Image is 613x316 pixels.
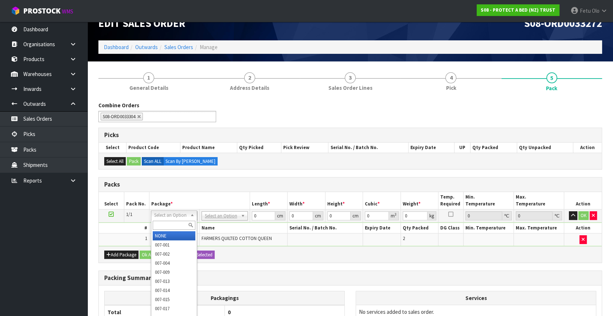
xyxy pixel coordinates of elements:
th: Action [573,143,602,153]
li: 007-002 [153,249,195,259]
th: Product Name [180,143,237,153]
a: Dashboard [104,44,129,51]
th: DG Class [438,223,464,233]
span: Olo [592,7,600,14]
th: Product Code [126,143,180,153]
span: S08-ORD0033304 [103,113,135,120]
th: Services [356,291,596,305]
th: Pick Review [281,143,328,153]
span: 1 [143,72,154,83]
div: cm [351,211,361,220]
button: Copy Selected [183,251,215,259]
th: Select [99,192,124,209]
span: 5 [546,72,557,83]
th: Action [564,223,602,233]
span: Edit Sales Order [98,17,185,30]
h3: Packs [104,181,596,188]
span: ProStock [23,6,60,16]
a: Sales Orders [164,44,193,51]
th: Serial No. / Batch No. [328,143,409,153]
span: Fetu [580,7,591,14]
th: Weight [401,192,438,209]
th: Qty Picked [237,143,281,153]
th: Height [325,192,363,209]
li: 007-013 [153,277,195,286]
li: 007-004 [153,259,195,268]
th: Serial No. / Batch No. [288,223,363,233]
th: Min. Temperature [464,192,514,209]
span: 2 [403,235,405,241]
li: 007-014 [153,286,195,295]
span: 3 [345,72,356,83]
span: 2 [244,72,255,83]
th: Pack No. [124,192,149,209]
li: 007-015 [153,295,195,304]
div: kg [427,211,436,220]
a: Outwards [135,44,158,51]
label: Scan ALL [142,157,164,166]
th: Length [250,192,288,209]
sup: 3 [395,212,397,217]
div: ℃ [553,211,562,220]
span: 4 [445,72,456,83]
span: Select an Option [154,211,187,220]
th: # [99,223,149,233]
th: Qty Unpacked [517,143,573,153]
th: Max. Temperature [514,223,564,233]
div: cm [275,211,285,220]
th: Package [149,192,250,209]
th: Expiry Date [363,223,401,233]
th: Packagings [105,291,345,305]
div: m [389,211,399,220]
th: Min. Temperature [464,223,514,233]
th: Code [149,223,199,233]
a: S08 - PROTECT A BED (NZ) TRUST [477,4,559,16]
small: WMS [62,8,73,15]
li: NONE [153,231,195,240]
span: Manage [200,44,218,51]
th: Qty Packed [470,143,517,153]
strong: S08 - PROTECT A BED (NZ) TRUST [481,7,555,13]
th: Width [288,192,325,209]
th: Max. Temperature [514,192,564,209]
span: FARMERS QUILTED COTTON QUEEN [202,235,272,241]
button: Select All [104,157,126,166]
div: ℃ [502,211,512,220]
li: 007-017 [153,304,195,313]
th: Action [564,192,602,209]
th: Expiry Date [409,143,454,153]
span: 1/1 [126,211,132,217]
span: Sales Order Lines [328,84,372,92]
label: Scan By [PERSON_NAME] [163,157,218,166]
th: UP [454,143,471,153]
th: Cubic [363,192,401,209]
li: 007-001 [153,240,195,249]
h3: Packing Summary [104,275,596,281]
label: Combine Orders [98,101,139,109]
img: cube-alt.png [11,6,20,15]
th: Temp. Required [438,192,464,209]
span: 0 [228,309,231,316]
span: Pack [546,84,557,92]
th: Select [99,143,126,153]
li: 007-009 [153,268,195,277]
span: Select an Option [205,212,238,220]
button: Ok All [140,251,155,259]
span: Pick [446,84,456,92]
th: Qty Packed [401,223,438,233]
button: Add Package [104,251,138,259]
h3: Picks [104,132,596,139]
span: S08-ORD0033272 [524,17,602,30]
span: General Details [129,84,168,92]
div: cm [313,211,323,220]
span: Address Details [230,84,269,92]
th: Name [199,223,288,233]
button: Pack [127,157,141,166]
button: OK [578,211,589,220]
span: 1 [145,235,147,241]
